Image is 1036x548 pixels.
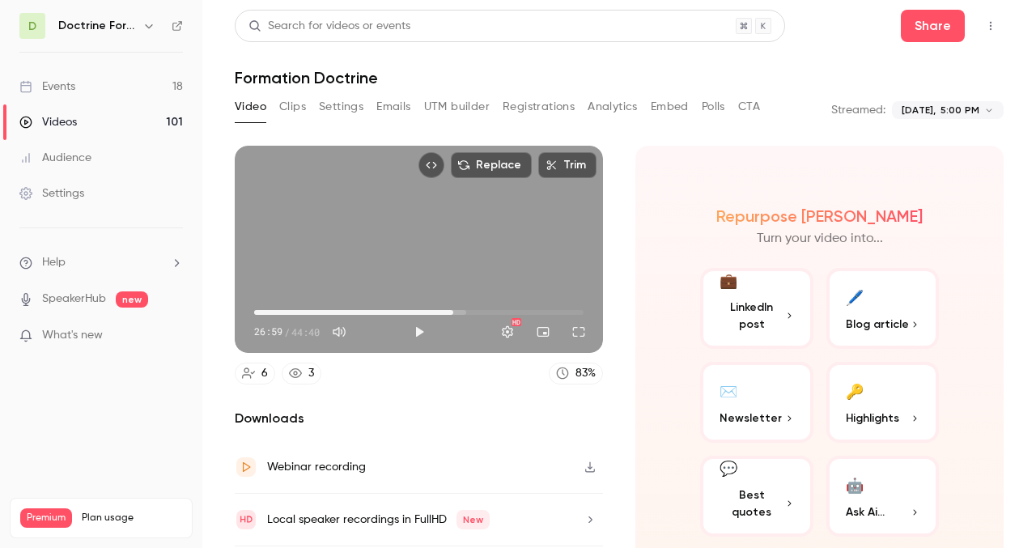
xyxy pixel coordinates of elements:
[826,456,940,537] button: 🤖Ask Ai...
[267,457,366,477] div: Webinar recording
[19,79,75,95] div: Events
[720,378,737,403] div: ✉️
[527,316,559,348] button: Turn on miniplayer
[738,94,760,120] button: CTA
[700,268,813,349] button: 💼LinkedIn post
[319,94,363,120] button: Settings
[267,510,490,529] div: Local speaker recordings in FullHD
[254,325,320,339] div: 26:59
[651,94,689,120] button: Embed
[831,102,885,118] p: Streamed:
[846,284,864,309] div: 🖊️
[757,229,883,249] p: Turn your video into...
[284,325,290,339] span: /
[720,270,737,292] div: 💼
[235,94,266,120] button: Video
[588,94,638,120] button: Analytics
[720,410,782,427] span: Newsletter
[456,510,490,529] span: New
[720,458,737,480] div: 💬
[720,299,784,333] span: LinkedIn post
[254,325,282,339] span: 26:59
[163,329,183,343] iframe: Noticeable Trigger
[42,291,106,308] a: SpeakerHub
[700,456,813,537] button: 💬Best quotes
[323,316,355,348] button: Mute
[418,152,444,178] button: Embed video
[503,94,575,120] button: Registrations
[826,268,940,349] button: 🖊️Blog article
[846,378,864,403] div: 🔑
[846,410,899,427] span: Highlights
[19,150,91,166] div: Audience
[308,365,314,382] div: 3
[42,254,66,271] span: Help
[901,10,965,42] button: Share
[846,472,864,497] div: 🤖
[902,103,936,117] span: [DATE],
[549,363,603,384] a: 83%
[58,18,136,34] h6: Doctrine Formation Avocats
[538,152,597,178] button: Trim
[235,409,603,428] h2: Downloads
[826,362,940,443] button: 🔑Highlights
[403,316,435,348] button: Play
[451,152,532,178] button: Replace
[846,316,909,333] span: Blog article
[279,94,306,120] button: Clips
[720,486,784,520] span: Best quotes
[235,363,275,384] a: 6
[702,94,725,120] button: Polls
[716,206,923,226] h2: Repurpose [PERSON_NAME]
[376,94,410,120] button: Emails
[291,325,320,339] span: 44:40
[19,254,183,271] li: help-dropdown-opener
[940,103,979,117] span: 5:00 PM
[261,365,268,382] div: 6
[235,68,1004,87] h1: Formation Doctrine
[575,365,596,382] div: 83 %
[978,13,1004,39] button: Top Bar Actions
[28,18,36,35] span: D
[491,316,524,348] button: Settings
[82,512,182,525] span: Plan usage
[248,18,410,35] div: Search for videos or events
[563,316,595,348] button: Full screen
[19,185,84,202] div: Settings
[42,327,103,344] span: What's new
[19,114,77,130] div: Videos
[20,508,72,528] span: Premium
[424,94,490,120] button: UTM builder
[700,362,813,443] button: ✉️Newsletter
[846,503,885,520] span: Ask Ai...
[512,318,521,326] div: HD
[282,363,321,384] a: 3
[116,291,148,308] span: new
